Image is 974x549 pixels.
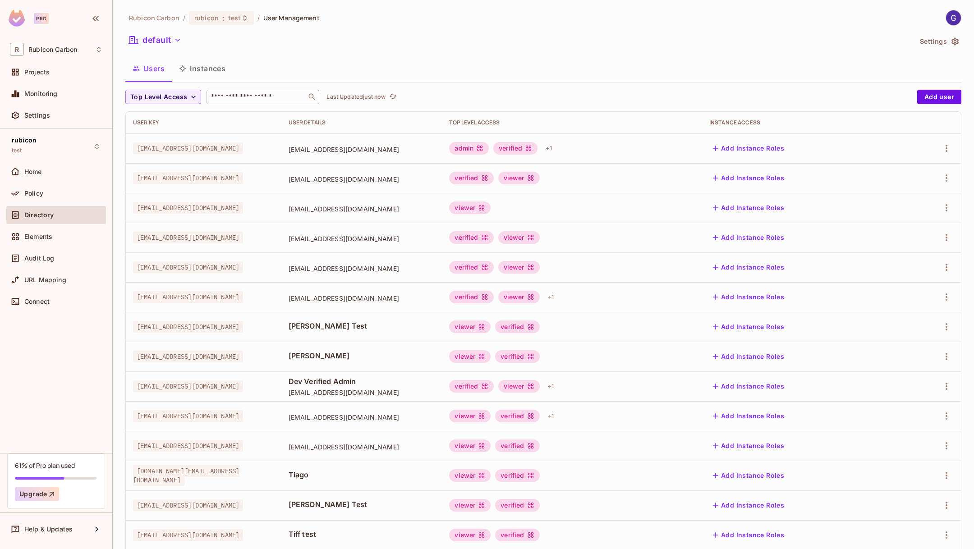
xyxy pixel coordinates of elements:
[125,90,201,104] button: Top Level Access
[133,380,243,392] span: [EMAIL_ADDRESS][DOMAIN_NAME]
[133,410,243,422] span: [EMAIL_ADDRESS][DOMAIN_NAME]
[544,379,557,393] div: + 1
[289,145,435,154] span: [EMAIL_ADDRESS][DOMAIN_NAME]
[24,190,43,197] span: Policy
[498,261,540,274] div: viewer
[133,321,243,333] span: [EMAIL_ADDRESS][DOMAIN_NAME]
[449,231,493,244] div: verified
[709,141,788,156] button: Add Instance Roles
[130,91,187,103] span: Top Level Access
[289,205,435,213] span: [EMAIL_ADDRESS][DOMAIN_NAME]
[449,320,491,333] div: viewer
[289,321,435,331] span: [PERSON_NAME] Test
[289,376,435,386] span: Dev Verified Admin
[449,201,491,214] div: viewer
[709,379,788,393] button: Add Instance Roles
[289,529,435,539] span: Tiff test
[289,443,435,451] span: [EMAIL_ADDRESS][DOMAIN_NAME]
[709,409,788,423] button: Add Instance Roles
[125,33,185,47] button: default
[709,498,788,512] button: Add Instance Roles
[24,168,42,175] span: Home
[12,147,22,154] span: test
[133,202,243,214] span: [EMAIL_ADDRESS][DOMAIN_NAME]
[133,142,243,154] span: [EMAIL_ADDRESS][DOMAIN_NAME]
[24,255,54,262] span: Audit Log
[709,290,788,304] button: Add Instance Roles
[194,14,219,22] span: rubicon
[289,264,435,273] span: [EMAIL_ADDRESS][DOMAIN_NAME]
[449,172,493,184] div: verified
[222,14,225,22] span: :
[709,439,788,453] button: Add Instance Roles
[709,468,788,483] button: Add Instance Roles
[449,410,491,422] div: viewer
[289,119,435,126] div: User Details
[709,528,788,542] button: Add Instance Roles
[544,409,557,423] div: + 1
[449,142,489,155] div: admin
[24,298,50,305] span: Connect
[289,351,435,361] span: [PERSON_NAME]
[449,119,695,126] div: Top Level Access
[172,57,233,80] button: Instances
[709,119,892,126] div: Instance Access
[24,69,50,76] span: Projects
[129,14,179,22] span: the active workspace
[326,93,386,101] p: Last Updated just now
[495,469,539,482] div: verified
[449,380,493,393] div: verified
[449,529,491,541] div: viewer
[133,440,243,452] span: [EMAIL_ADDRESS][DOMAIN_NAME]
[498,291,540,303] div: viewer
[449,261,493,274] div: verified
[709,171,788,185] button: Add Instance Roles
[289,388,435,397] span: [EMAIL_ADDRESS][DOMAIN_NAME]
[387,91,398,102] button: refresh
[544,290,557,304] div: + 1
[289,470,435,480] span: Tiago
[125,57,172,80] button: Users
[289,413,435,421] span: [EMAIL_ADDRESS][DOMAIN_NAME]
[133,291,243,303] span: [EMAIL_ADDRESS][DOMAIN_NAME]
[709,260,788,274] button: Add Instance Roles
[449,499,491,512] div: viewer
[10,43,24,56] span: R
[133,351,243,362] span: [EMAIL_ADDRESS][DOMAIN_NAME]
[24,211,54,219] span: Directory
[133,232,243,243] span: [EMAIL_ADDRESS][DOMAIN_NAME]
[133,529,243,541] span: [EMAIL_ADDRESS][DOMAIN_NAME]
[289,294,435,302] span: [EMAIL_ADDRESS][DOMAIN_NAME]
[24,276,66,284] span: URL Mapping
[24,233,52,240] span: Elements
[12,137,37,144] span: rubicon
[495,529,539,541] div: verified
[34,13,49,24] div: Pro
[15,461,75,470] div: 61% of Pro plan used
[449,291,493,303] div: verified
[133,499,243,511] span: [EMAIL_ADDRESS][DOMAIN_NAME]
[386,91,398,102] span: Click to refresh data
[709,320,788,334] button: Add Instance Roles
[916,34,961,49] button: Settings
[498,172,540,184] div: viewer
[542,141,555,156] div: + 1
[289,499,435,509] span: [PERSON_NAME] Test
[24,90,58,97] span: Monitoring
[133,465,239,486] span: [DOMAIN_NAME][EMAIL_ADDRESS][DOMAIN_NAME]
[289,234,435,243] span: [EMAIL_ADDRESS][DOMAIN_NAME]
[709,349,788,364] button: Add Instance Roles
[133,119,274,126] div: User Key
[228,14,241,22] span: test
[263,14,320,22] span: User Management
[495,320,539,333] div: verified
[449,439,491,452] div: viewer
[946,10,961,25] img: Guy Hirshenzon
[495,410,539,422] div: verified
[15,487,59,501] button: Upgrade
[495,439,539,452] div: verified
[24,526,73,533] span: Help & Updates
[449,350,491,363] div: viewer
[709,230,788,245] button: Add Instance Roles
[495,350,539,363] div: verified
